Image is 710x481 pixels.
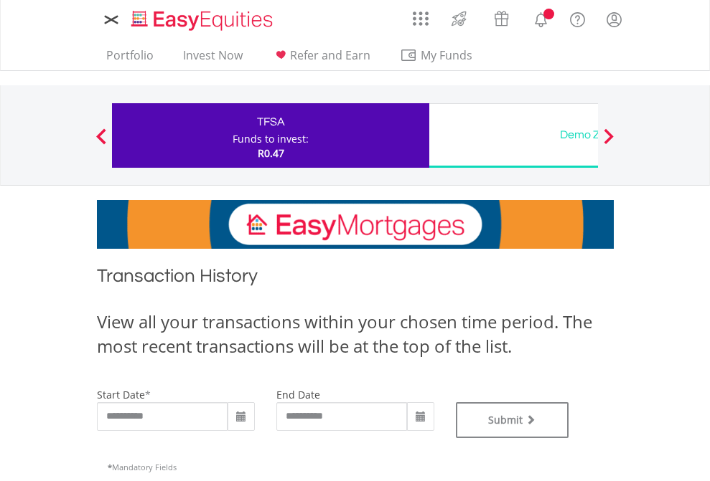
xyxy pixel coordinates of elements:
button: Submit [456,402,569,438]
div: View all your transactions within your chosen time period. The most recent transactions will be a... [97,310,614,359]
a: Portfolio [101,48,159,70]
span: Refer and Earn [290,47,370,63]
a: Notifications [523,4,559,32]
img: EasyMortage Promotion Banner [97,200,614,249]
label: end date [276,388,320,401]
a: Vouchers [480,4,523,30]
img: vouchers-v2.svg [490,7,513,30]
img: grid-menu-icon.svg [413,11,429,27]
img: EasyEquities_Logo.png [129,9,279,32]
h1: Transaction History [97,263,614,295]
a: FAQ's and Support [559,4,596,32]
div: Funds to invest: [233,132,309,146]
span: Mandatory Fields [108,462,177,472]
button: Next [594,135,623,150]
span: My Funds [400,46,494,65]
a: Refer and Earn [266,48,376,70]
a: Home page [126,4,279,32]
a: Invest Now [177,48,248,70]
a: My Profile [596,4,632,35]
div: TFSA [121,112,421,132]
img: thrive-v2.svg [447,7,471,30]
button: Previous [87,135,116,150]
label: start date [97,388,145,401]
span: R0.47 [258,146,284,160]
a: AppsGrid [403,4,438,27]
